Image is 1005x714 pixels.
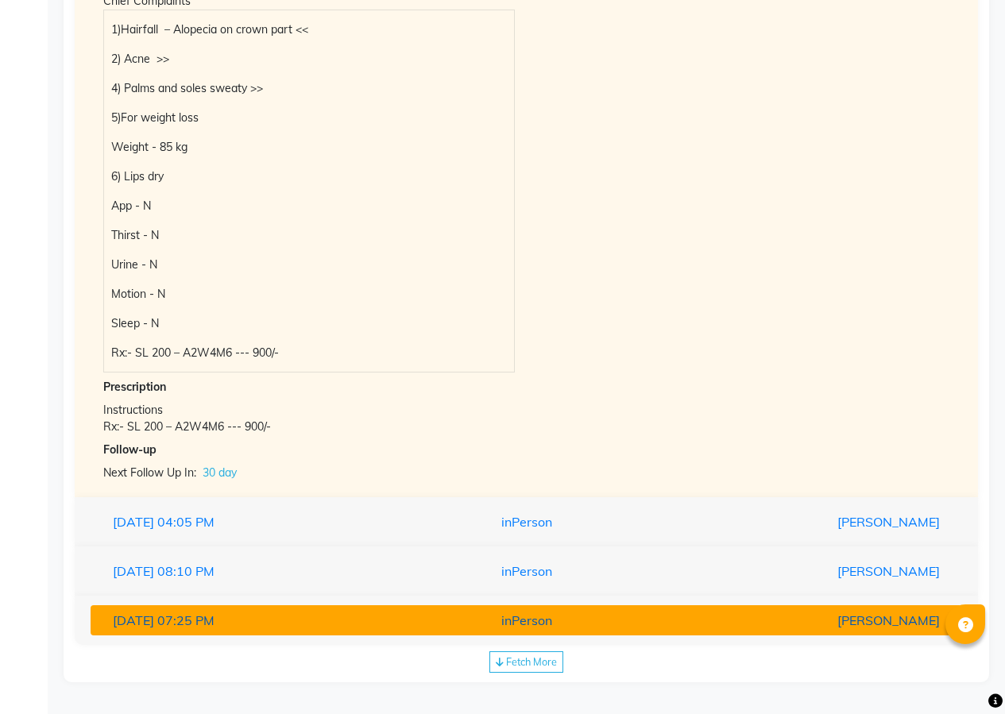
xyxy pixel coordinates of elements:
div: [PERSON_NAME] [668,611,952,630]
span: Fetch More [506,655,557,668]
span: 30 day [203,465,237,481]
div: inPerson [385,512,668,531]
button: [DATE]04:05 PMinPerson[PERSON_NAME] [91,507,962,537]
div: [PERSON_NAME] [668,562,952,581]
button: [DATE]07:25 PMinPerson[PERSON_NAME] [91,605,962,635]
p: Thirst - N [111,227,506,244]
p: 1)Hairfall – Alopecia on crown part << [111,21,506,38]
div: [PERSON_NAME] [668,512,952,531]
p: 2) Acne >> [111,51,506,68]
span: Next Follow Up In: [103,465,196,481]
div: inPerson [385,562,668,581]
p: App - N [111,198,506,214]
span: [DATE] [113,563,154,579]
p: Motion - N [111,286,506,303]
div: Follow-up [103,442,949,458]
p: 4) Palms and soles sweaty >> [111,80,506,97]
div: inPerson [385,611,668,630]
div: Rich Text Editor, main [104,10,514,372]
div: Instructions [103,402,949,419]
p: Weight - 85 kg [111,139,506,156]
button: [DATE]08:10 PMinPerson[PERSON_NAME] [91,556,962,586]
span: 04:05 PM [157,514,215,530]
p: 6) Lips dry [111,168,506,185]
p: Rx:- SL 200 – A2W4M6 --- 900/- [111,345,506,361]
p: Urine - N [111,257,506,273]
span: [DATE] [113,612,154,628]
span: [DATE] [113,514,154,530]
p: 5)For weight loss [111,110,506,126]
span: 08:10 PM [157,563,215,579]
p: Sleep - N [111,315,506,332]
div: Rx:- SL 200 – A2W4M6 --- 900/- [103,419,949,435]
span: 07:25 PM [157,612,215,628]
div: Prescription [103,379,949,396]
